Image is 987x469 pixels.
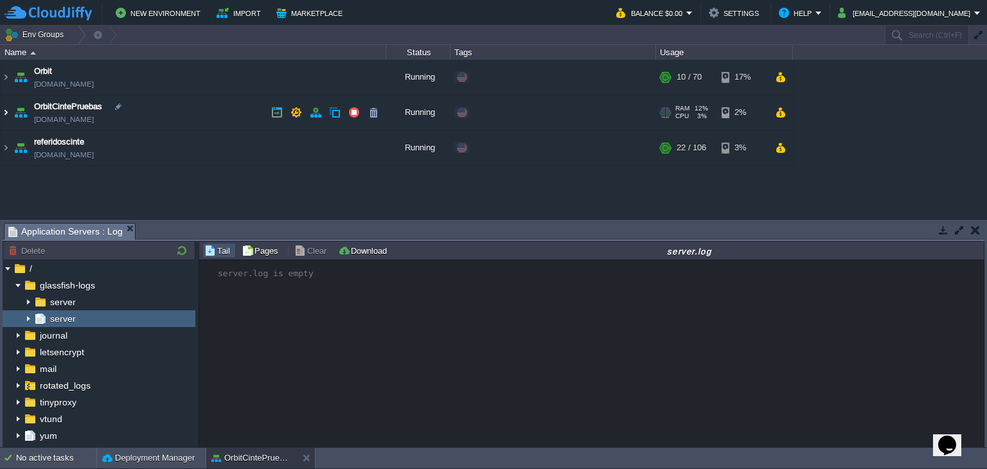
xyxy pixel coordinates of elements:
img: AMDAwAAAACH5BAEAAAAALAAAAAABAAEAAAICRAEAOw== [12,95,30,130]
div: 22 / 106 [677,130,706,165]
div: Running [386,60,450,94]
a: [DOMAIN_NAME] [34,113,94,126]
span: 12% [695,105,708,112]
div: server.log [396,245,983,256]
a: journal [37,330,69,341]
div: 17% [722,60,763,94]
button: Clear [294,245,330,256]
div: 3% [722,130,763,165]
span: 3% [694,112,707,120]
button: Env Groups [4,26,68,44]
button: Help [779,5,815,21]
span: Application Servers : Log [8,224,123,240]
img: AMDAwAAAACH5BAEAAAAALAAAAAABAAEAAAICRAEAOw== [1,95,11,130]
button: Pages [242,245,282,256]
a: tinyproxy [37,396,78,408]
button: Import [217,5,265,21]
a: rotated_logs [37,380,93,391]
a: Orbit [34,65,52,78]
a: server [48,313,78,324]
div: 10 / 70 [677,60,702,94]
a: OrbitCintePruebas [34,100,102,113]
button: Download [338,245,391,256]
div: No active tasks [16,448,96,468]
button: Deployment Manager [102,452,195,465]
div: Tags [451,45,655,60]
a: letsencrypt [37,346,86,358]
button: OrbitCintePruebas [211,452,292,465]
button: New Environment [116,5,204,21]
div: Running [386,95,450,130]
div: Name [1,45,386,60]
button: Marketplace [276,5,346,21]
a: yum [37,430,59,441]
iframe: chat widget [933,418,974,456]
a: [DOMAIN_NAME] [34,78,94,91]
div: Running [386,130,450,165]
span: RAM [675,105,689,112]
img: CloudJiffy [4,5,92,21]
button: Tail [204,245,234,256]
a: vtund [37,413,64,425]
img: AMDAwAAAACH5BAEAAAAALAAAAAABAAEAAAICRAEAOw== [12,60,30,94]
button: [EMAIL_ADDRESS][DOMAIN_NAME] [838,5,974,21]
a: [DOMAIN_NAME] [34,148,94,161]
span: CPU [675,112,689,120]
a: referidoscinte [34,136,84,148]
img: AMDAwAAAACH5BAEAAAAALAAAAAABAAEAAAICRAEAOw== [1,130,11,165]
a: / [27,263,34,274]
button: Balance $0.00 [616,5,686,21]
button: Settings [709,5,763,21]
img: AMDAwAAAACH5BAEAAAAALAAAAAABAAEAAAICRAEAOw== [30,51,36,55]
a: server [48,296,78,308]
div: 2% [722,95,763,130]
div: Usage [657,45,792,60]
img: AMDAwAAAACH5BAEAAAAALAAAAAABAAEAAAICRAEAOw== [1,60,11,94]
div: Status [387,45,450,60]
a: glassfish-logs [37,279,97,291]
div: server.log is empty [218,269,314,278]
img: AMDAwAAAACH5BAEAAAAALAAAAAABAAEAAAICRAEAOw== [12,130,30,165]
button: Delete [8,245,49,256]
a: run.log [37,447,70,458]
a: mail [37,363,58,375]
